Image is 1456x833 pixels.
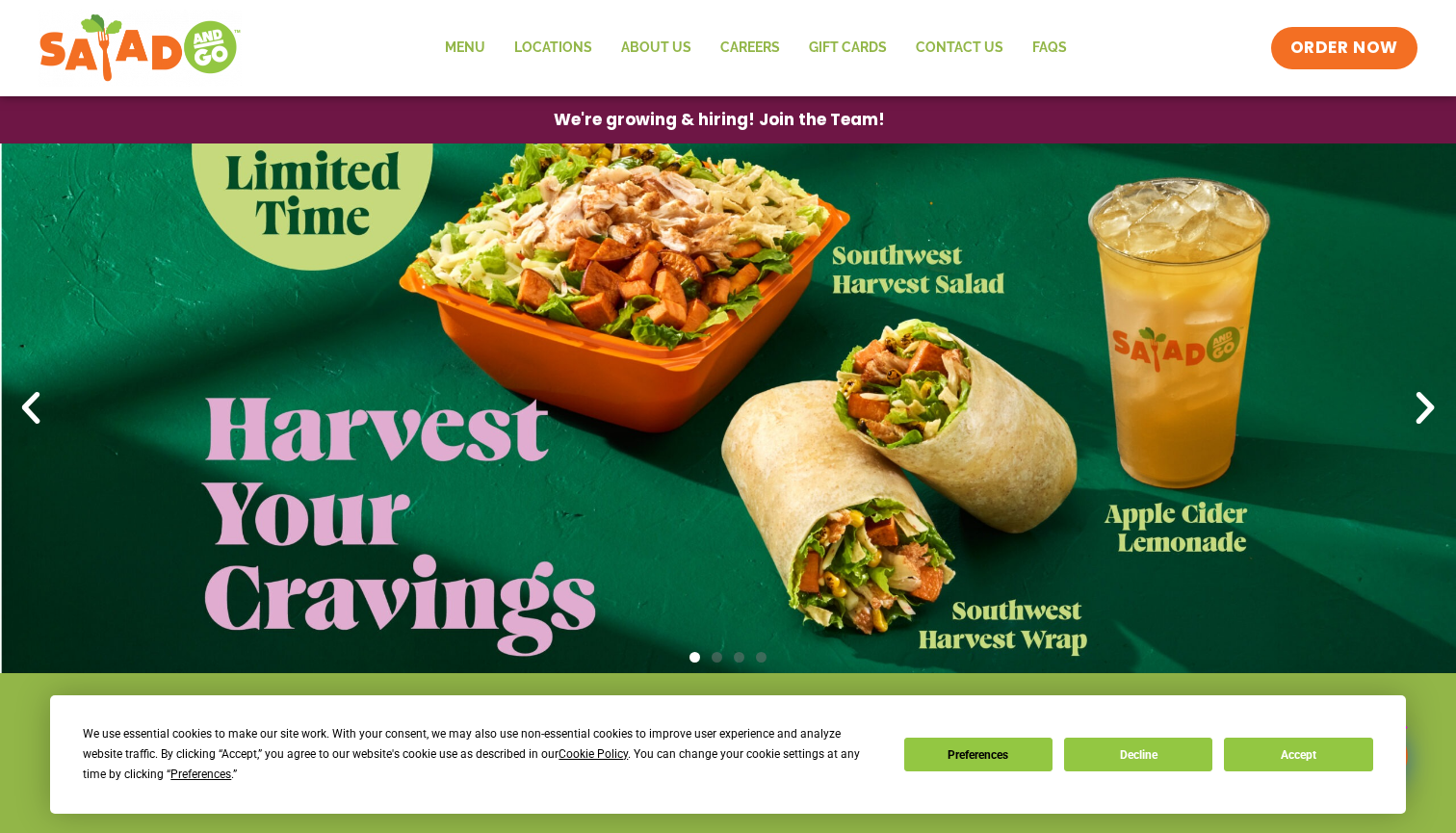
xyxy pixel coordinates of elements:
[50,695,1406,814] div: Cookie Consent Prompt
[39,702,1417,723] h4: Weekdays 6:30am-9pm (breakfast until 10:30am)
[756,652,767,663] span: Go to slide 4
[1290,37,1398,60] span: ORDER NOW
[39,733,1417,754] h4: Weekends 7am-9pm (breakfast until 11am)
[430,26,1081,70] nav: Menu
[904,738,1053,771] button: Preferences
[1018,26,1081,70] a: FAQs
[83,724,880,785] div: We use essential cookies to make our site work. With your consent, we may also use non-essential ...
[712,652,722,663] span: Go to slide 2
[734,652,744,663] span: Go to slide 3
[706,26,794,70] a: Careers
[559,747,628,761] span: Cookie Policy
[525,97,914,143] a: We're growing & hiring! Join the Team!
[39,10,242,87] img: new-SAG-logo-768×292
[1271,27,1417,69] a: ORDER NOW
[1404,387,1446,430] div: Next slide
[500,26,607,70] a: Locations
[901,26,1018,70] a: Contact Us
[10,387,52,430] div: Previous slide
[1224,738,1372,771] button: Accept
[430,26,500,70] a: Menu
[170,768,231,781] span: Preferences
[689,652,700,663] span: Go to slide 1
[794,26,901,70] a: GIFT CARDS
[607,26,706,70] a: About Us
[554,112,885,128] span: We're growing & hiring! Join the Team!
[1064,738,1212,771] button: Decline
